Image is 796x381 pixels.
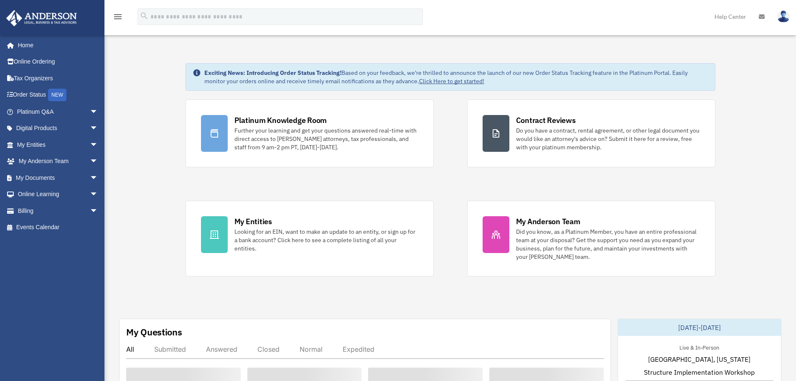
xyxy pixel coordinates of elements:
div: Based on your feedback, we're thrilled to announce the launch of our new Order Status Tracking fe... [204,69,708,85]
div: Submitted [154,345,186,353]
a: Tax Organizers [6,70,111,87]
div: [DATE]-[DATE] [618,319,781,336]
div: Further your learning and get your questions answered real-time with direct access to [PERSON_NAM... [234,126,418,151]
span: arrow_drop_down [90,186,107,203]
i: menu [113,12,123,22]
a: My Documentsarrow_drop_down [6,169,111,186]
a: Events Calendar [6,219,111,236]
img: Anderson Advisors Platinum Portal [4,10,79,26]
div: All [126,345,134,353]
div: Expedited [343,345,374,353]
a: Digital Productsarrow_drop_down [6,120,111,137]
div: Did you know, as a Platinum Member, you have an entire professional team at your disposal? Get th... [516,228,700,261]
div: Normal [300,345,323,353]
div: Platinum Knowledge Room [234,115,327,125]
a: Billingarrow_drop_down [6,202,111,219]
span: arrow_drop_down [90,103,107,120]
a: My Anderson Team Did you know, as a Platinum Member, you have an entire professional team at your... [467,201,715,276]
div: Answered [206,345,237,353]
img: User Pic [777,10,790,23]
i: search [140,11,149,20]
div: Live & In-Person [673,343,726,351]
span: arrow_drop_down [90,120,107,137]
a: My Anderson Teamarrow_drop_down [6,153,111,170]
span: arrow_drop_down [90,202,107,220]
span: arrow_drop_down [90,136,107,153]
a: Order StatusNEW [6,87,111,104]
a: menu [113,15,123,22]
div: Contract Reviews [516,115,576,125]
a: Online Learningarrow_drop_down [6,186,111,203]
span: arrow_drop_down [90,153,107,170]
a: Home [6,37,107,54]
div: My Questions [126,326,182,338]
div: NEW [48,89,66,101]
a: Online Ordering [6,54,111,70]
div: My Entities [234,216,272,227]
a: Platinum Q&Aarrow_drop_down [6,103,111,120]
a: Click Here to get started! [419,77,484,85]
a: Contract Reviews Do you have a contract, rental agreement, or other legal document you would like... [467,100,715,167]
a: Platinum Knowledge Room Further your learning and get your questions answered real-time with dire... [186,100,434,167]
strong: Exciting News: Introducing Order Status Tracking! [204,69,341,77]
span: Structure Implementation Workshop [644,367,755,377]
div: Closed [257,345,280,353]
div: My Anderson Team [516,216,580,227]
span: arrow_drop_down [90,169,107,187]
div: Looking for an EIN, want to make an update to an entity, or sign up for a bank account? Click her... [234,228,418,253]
span: [GEOGRAPHIC_DATA], [US_STATE] [648,354,750,364]
div: Do you have a contract, rental agreement, or other legal document you would like an attorney's ad... [516,126,700,151]
a: My Entitiesarrow_drop_down [6,136,111,153]
a: My Entities Looking for an EIN, want to make an update to an entity, or sign up for a bank accoun... [186,201,434,276]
